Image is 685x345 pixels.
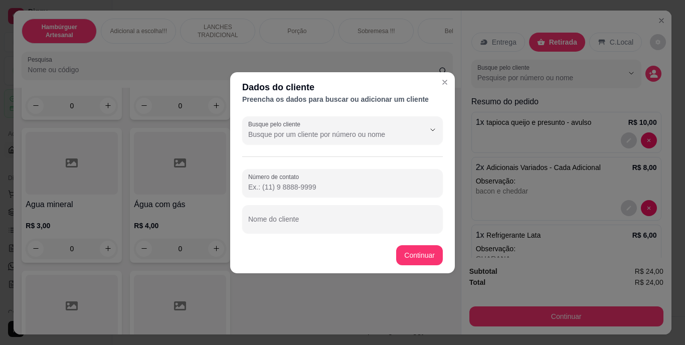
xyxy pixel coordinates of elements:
input: Número de contato [248,182,437,192]
input: Nome do cliente [248,218,437,228]
button: Close [437,74,453,90]
label: Busque pelo cliente [248,120,304,128]
div: Dados do cliente [242,80,443,94]
label: Número de contato [248,172,302,181]
button: Continuar [396,245,443,265]
button: Show suggestions [425,122,441,138]
div: Preencha os dados para buscar ou adicionar um cliente [242,94,443,104]
input: Busque pelo cliente [248,129,409,139]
